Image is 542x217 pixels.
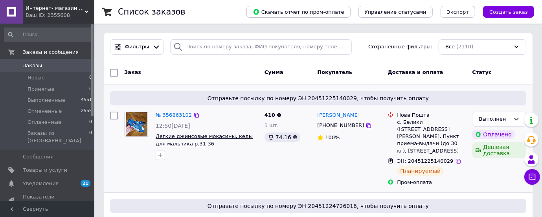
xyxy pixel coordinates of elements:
span: Заказы и сообщения [23,49,79,56]
span: 0 [89,86,92,93]
span: Принятые [28,86,55,93]
button: Скачать отчет по пром-оплате [246,6,351,18]
input: Поиск [4,28,93,42]
span: ЭН: 20451225140029 [397,158,453,164]
span: Товары и услуги [23,167,67,174]
span: 0 [89,130,92,144]
div: 74.16 ₴ [265,132,300,142]
button: Чат с покупателем [524,169,540,185]
input: Поиск по номеру заказа, ФИО покупателя, номеру телефона, Email, номеру накладной [170,39,352,55]
span: 0 [89,74,92,81]
div: Ваш ID: 2355608 [26,12,94,19]
div: Выполнен [479,115,510,123]
span: 0 [89,119,92,126]
span: Сохраненные фильтры: [368,43,432,51]
span: 21 [81,180,90,187]
span: [PHONE_NUMBER] [317,122,364,128]
span: Уведомления [23,180,59,187]
span: Управление статусами [365,9,426,15]
span: 100% [325,134,340,140]
span: 4551 [81,97,92,104]
span: Отправьте посылку по номеру ЭН 20451225140029, чтобы получить оплату [113,94,523,102]
span: Новые [28,74,45,81]
button: Создать заказ [483,6,534,18]
span: 1 шт. [265,122,279,128]
a: Легкие джинсовые мокасины, кеды для мальчика р.31-36 [156,133,253,147]
a: Фото товару [124,112,149,137]
span: Оплаченные [28,119,61,126]
span: Экспорт [447,9,469,15]
span: Отправьте посылку по номеру ЭН 20451224726016, чтобы получить оплату [113,202,523,210]
span: Отмененные [28,108,62,115]
span: Показатели работы компании [23,193,73,208]
span: Фильтры [125,43,149,51]
a: Создать заказ [475,9,534,15]
span: Доставка и оплата [388,69,443,75]
span: Скачать отчет по пром-оплате [253,8,344,15]
span: Сумма [265,69,283,75]
span: Заказы из [GEOGRAPHIC_DATA] [28,130,89,144]
span: Все [445,43,455,51]
span: (7110) [456,44,473,50]
div: Нова Пошта [397,112,466,119]
span: Заказы [23,62,42,69]
img: Фото товару [126,112,147,136]
div: с. Белики ([STREET_ADDRESS][PERSON_NAME], Пункт приема-выдачи (до 30 кг), [STREET_ADDRESS] [397,119,466,154]
div: Планируемый [397,166,444,176]
span: 2559 [81,108,92,115]
span: 410 ₴ [265,112,281,118]
span: Выполненные [28,97,65,104]
div: Оплачено [472,130,514,139]
div: Пром-оплата [397,179,466,186]
h1: Список заказов [118,7,186,17]
button: Экспорт [441,6,475,18]
span: Создать заказ [489,9,528,15]
span: Заказ [124,69,141,75]
a: № 356863102 [156,112,192,118]
span: Статус [472,69,492,75]
a: [PERSON_NAME] [317,112,360,119]
span: Сообщения [23,153,53,160]
span: 12:50[DATE] [156,123,190,129]
span: Покупатель [317,69,352,75]
div: Дешевая доставка [472,142,526,158]
button: Управление статусами [358,6,433,18]
span: Интернет- магазин "TopMir" качественная детская обувь для всех [26,5,85,12]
